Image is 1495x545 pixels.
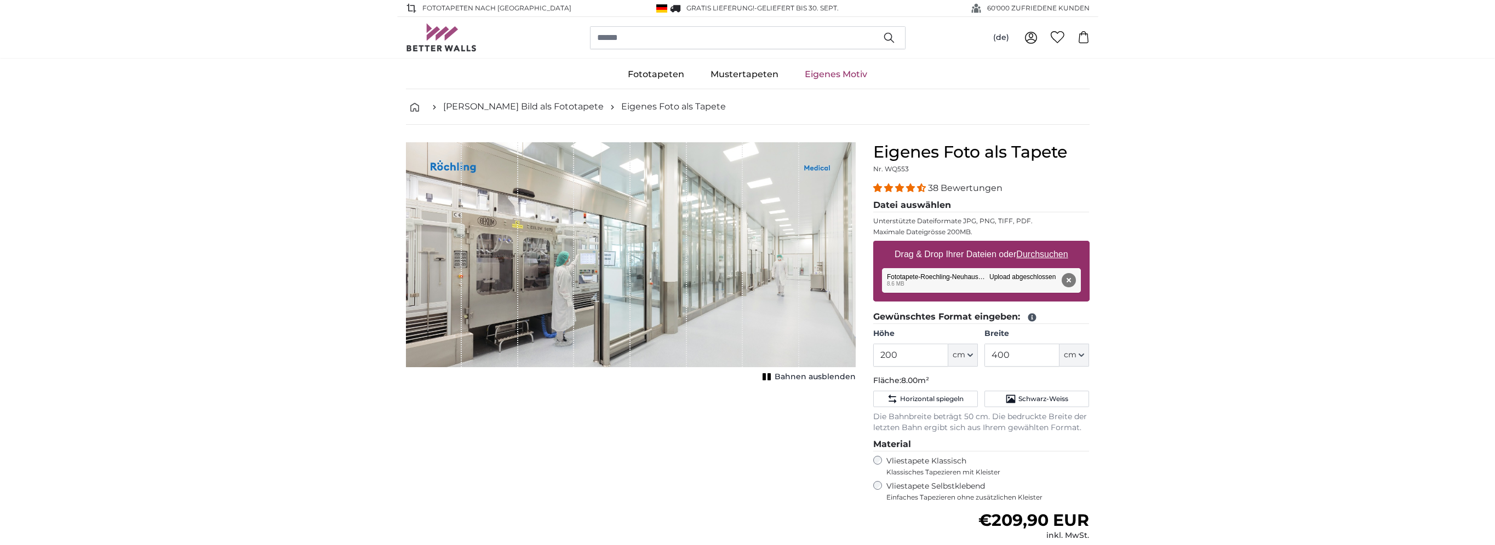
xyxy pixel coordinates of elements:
[873,228,1090,236] p: Maximale Dateigrösse 200MB.
[978,510,1089,530] span: €209,90 EUR
[928,183,1003,193] span: 38 Bewertungen
[686,4,754,12] span: GRATIS Lieferung!
[615,60,697,89] a: Fototapeten
[984,328,1089,339] label: Breite
[873,391,978,407] button: Horizontal spiegeln
[987,3,1090,13] span: 60'000 ZUFRIEDENE KUNDEN
[873,142,1090,162] h1: Eigenes Foto als Tapete
[759,369,856,385] button: Bahnen ausblenden
[984,28,1018,48] button: (de)
[621,100,726,113] a: Eigenes Foto als Tapete
[757,4,839,12] span: Geliefert bis 30. Sept.
[873,438,1090,451] legend: Material
[873,328,978,339] label: Höhe
[948,344,978,367] button: cm
[873,411,1090,433] p: Die Bahnbreite beträgt 50 cm. Die bedruckte Breite der letzten Bahn ergibt sich aus Ihrem gewählt...
[873,375,1090,386] p: Fläche:
[901,375,929,385] span: 8.00m²
[422,3,571,13] span: Fototapeten nach [GEOGRAPHIC_DATA]
[1016,250,1068,259] u: Durchsuchen
[1064,350,1076,361] span: cm
[873,165,909,173] span: Nr. WQ553
[697,60,792,89] a: Mustertapeten
[873,310,1090,324] legend: Gewünschtes Format eingeben:
[900,395,964,403] span: Horizontal spiegeln
[953,350,965,361] span: cm
[406,24,477,51] img: Betterwalls
[754,4,839,12] span: -
[406,142,856,385] div: 1 of 1
[873,199,1090,212] legend: Datei auswählen
[984,391,1089,407] button: Schwarz-Weiss
[890,243,1073,265] label: Drag & Drop Ihrer Dateien oder
[656,4,667,13] img: Deutschland
[443,100,604,113] a: [PERSON_NAME] Bild als Fototapete
[1018,395,1068,403] span: Schwarz-Weiss
[886,456,1080,477] label: Vliestapete Klassisch
[886,468,1080,477] span: Klassisches Tapezieren mit Kleister
[775,372,856,382] span: Bahnen ausblenden
[873,183,928,193] span: 4.34 stars
[978,530,1089,541] div: inkl. MwSt.
[886,481,1090,502] label: Vliestapete Selbstklebend
[886,493,1090,502] span: Einfaches Tapezieren ohne zusätzlichen Kleister
[406,89,1090,125] nav: breadcrumbs
[873,217,1090,225] p: Unterstützte Dateiformate JPG, PNG, TIFF, PDF.
[792,60,880,89] a: Eigenes Motiv
[1059,344,1089,367] button: cm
